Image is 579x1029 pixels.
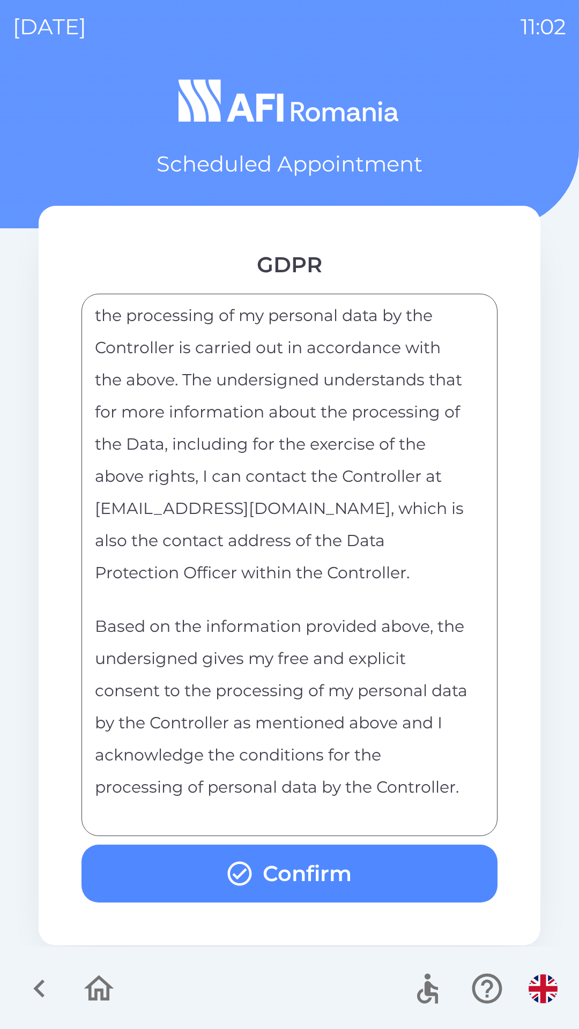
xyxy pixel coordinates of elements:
p: Scheduled Appointment [157,148,422,180]
div: GDPR [81,249,498,281]
img: Logo [39,75,540,126]
span: Based on the information provided above, the undersigned gives my free and explicit consent to th... [95,616,467,797]
button: Confirm [81,845,498,903]
p: 11:02 [521,11,566,43]
p: [DATE] [13,11,86,43]
img: en flag [529,974,558,1003]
